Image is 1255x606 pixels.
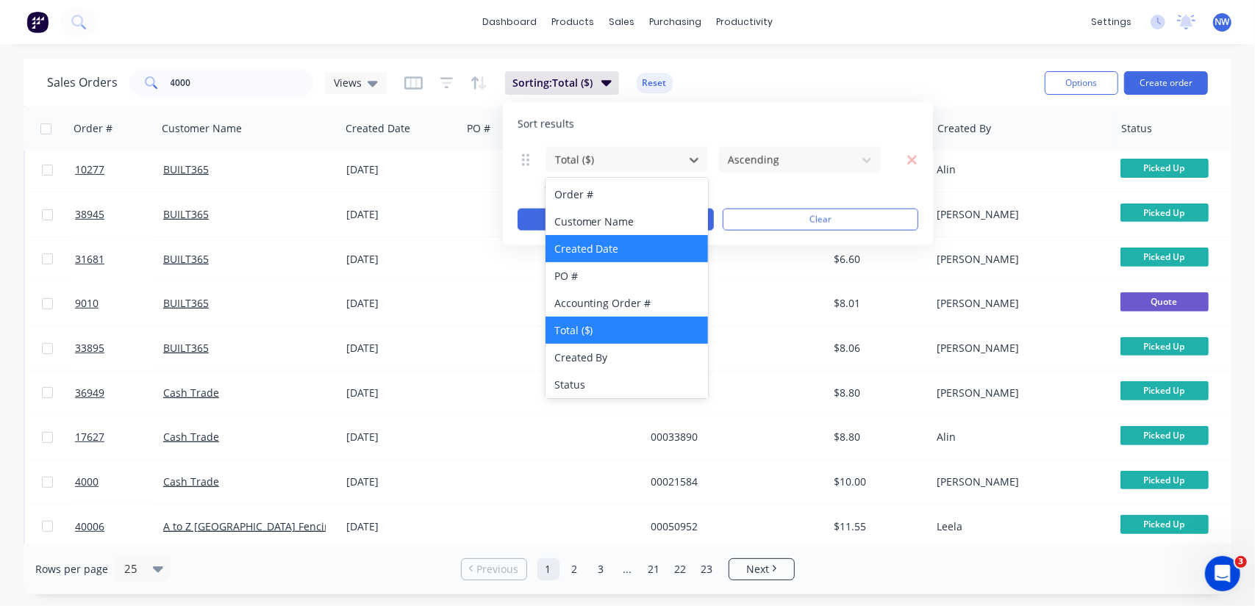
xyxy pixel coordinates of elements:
[455,558,801,580] ul: Pagination
[346,296,456,311] div: [DATE]
[163,341,209,355] a: BUILT365
[346,475,456,489] div: [DATE]
[544,11,601,33] div: products
[475,11,544,33] a: dashboard
[75,207,104,222] span: 38945
[75,296,99,311] span: 9010
[834,296,920,311] div: $8.01
[75,237,163,281] a: 31681
[937,162,1100,177] div: Alin
[546,262,709,289] div: PO #
[637,73,673,93] button: Reset
[162,121,242,136] div: Customer Name
[505,71,619,95] button: Sorting:Total ($)
[590,558,612,580] a: Page 3
[1120,248,1209,266] span: Picked Up
[709,11,780,33] div: productivity
[163,519,337,533] a: A to Z [GEOGRAPHIC_DATA] Fencing
[75,148,163,192] a: 10277
[834,386,920,400] div: $8.80
[1235,556,1247,568] span: 3
[75,460,163,504] a: 4000
[1120,292,1209,311] span: Quote
[546,371,709,398] div: Status
[346,430,456,444] div: [DATE]
[937,519,1100,534] div: Leela
[512,76,593,90] span: Sorting: Total ($)
[1120,337,1209,356] span: Picked Up
[601,11,642,33] div: sales
[1084,11,1139,33] div: settings
[1121,121,1152,136] div: Status
[346,252,456,267] div: [DATE]
[937,386,1100,400] div: [PERSON_NAME]
[1120,471,1209,489] span: Picked Up
[834,475,920,489] div: $10.00
[1120,515,1209,533] span: Picked Up
[75,281,163,325] a: 9010
[696,558,718,580] a: Page 23
[75,505,163,549] a: 40006
[834,430,920,444] div: $8.80
[75,386,104,400] span: 36949
[75,162,104,177] span: 10277
[346,341,456,356] div: [DATE]
[75,192,163,237] a: 38945
[476,562,518,577] span: Previous
[163,252,209,266] a: BUILT365
[937,252,1100,267] div: [PERSON_NAME]
[1120,203,1209,222] span: Picked Up
[834,341,920,356] div: $8.06
[537,558,559,580] a: Page 1 is your current page
[546,344,709,371] div: Created By
[617,558,639,580] a: Jump forward
[75,430,104,444] span: 17627
[723,209,919,231] button: Clear
[518,209,714,231] button: Apply
[651,475,814,489] div: 00021584
[171,68,314,98] input: Search...
[564,558,586,580] a: Page 2
[651,252,814,267] div: 00044526
[163,296,209,310] a: BUILT365
[346,386,456,400] div: [DATE]
[1205,556,1240,591] iframe: Intercom live chat
[346,162,456,177] div: [DATE]
[546,235,709,262] div: Created Date
[834,519,920,534] div: $11.55
[834,252,920,267] div: $6.60
[163,475,219,488] a: Cash Trade
[937,341,1100,356] div: [PERSON_NAME]
[75,519,104,534] span: 40006
[546,181,709,208] div: Order #
[346,207,456,222] div: [DATE]
[75,371,163,415] a: 36949
[75,341,104,356] span: 33895
[1045,71,1118,95] button: Options
[75,475,99,489] span: 4000
[1124,71,1208,95] button: Create order
[47,76,118,90] h1: Sales Orders
[546,289,709,317] div: Accounting Order #
[518,117,574,131] span: Sort results
[467,121,490,136] div: PO #
[937,121,991,136] div: Created By
[937,296,1100,311] div: [PERSON_NAME]
[651,296,814,311] div: 00026020
[1120,159,1209,177] span: Picked Up
[1120,381,1209,400] span: Picked Up
[74,121,112,136] div: Order #
[651,430,814,444] div: 00033890
[643,558,665,580] a: Page 21
[546,208,709,235] div: Customer Name
[937,430,1100,444] div: Alin
[346,519,456,534] div: [DATE]
[163,386,219,400] a: Cash Trade
[75,415,163,459] a: 17627
[75,252,104,267] span: 31681
[670,558,692,580] a: Page 22
[546,317,709,344] div: Total ($)
[462,562,526,577] a: Previous page
[651,519,814,534] div: 00050952
[729,562,794,577] a: Next page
